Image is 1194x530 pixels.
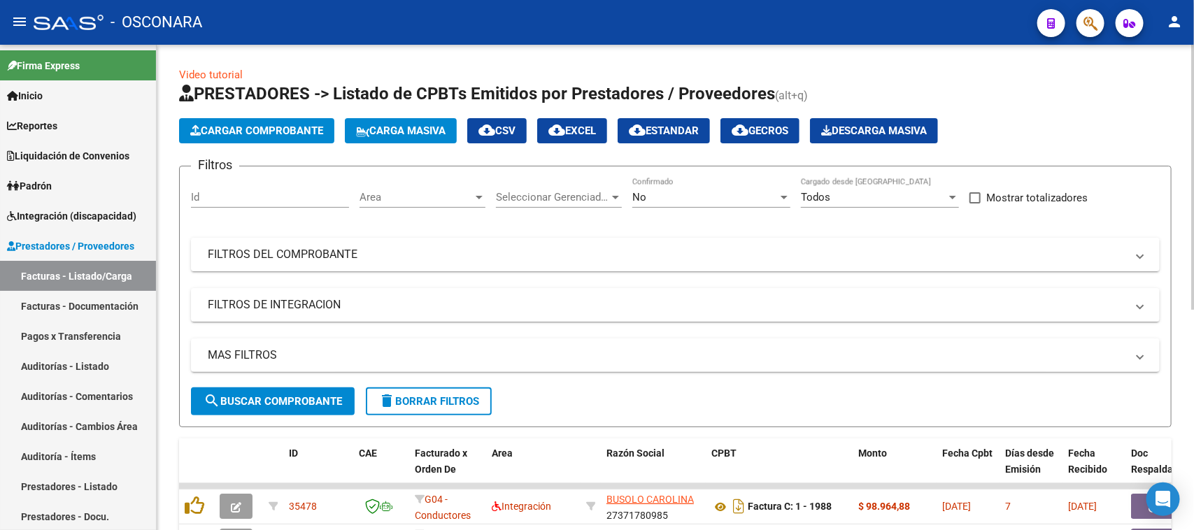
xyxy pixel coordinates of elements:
mat-icon: cloud_download [548,122,565,138]
span: - OSCONARA [111,7,202,38]
mat-panel-title: FILTROS DEL COMPROBANTE [208,247,1126,262]
h3: Filtros [191,155,239,175]
span: 7 [1005,501,1011,512]
span: ID [289,447,298,459]
datatable-header-cell: Fecha Cpbt [937,438,1000,500]
span: Inicio [7,88,43,103]
span: Reportes [7,118,57,134]
span: Fecha Cpbt [942,447,993,459]
span: Carga Masiva [356,124,446,137]
span: Estandar [629,124,699,137]
datatable-header-cell: CAE [353,438,409,500]
datatable-header-cell: Razón Social [601,438,706,500]
mat-icon: cloud_download [478,122,495,138]
mat-icon: menu [11,13,28,30]
mat-icon: person [1166,13,1183,30]
span: EXCEL [548,124,596,137]
datatable-header-cell: ID [283,438,353,500]
button: CSV [467,118,527,143]
datatable-header-cell: Facturado x Orden De [409,438,486,500]
span: Fecha Recibido [1068,447,1107,475]
span: Area [360,191,473,203]
span: Prestadores / Proveedores [7,238,134,254]
datatable-header-cell: Monto [853,438,937,500]
span: (alt+q) [775,89,808,102]
span: Integración (discapacidad) [7,208,136,224]
mat-icon: search [204,392,220,409]
app-download-masive: Descarga masiva de comprobantes (adjuntos) [810,118,938,143]
span: Razón Social [606,447,664,459]
span: Liquidación de Convenios [7,148,129,164]
button: Descarga Masiva [810,118,938,143]
a: Video tutorial [179,69,243,81]
mat-expansion-panel-header: FILTROS DE INTEGRACION [191,288,1160,322]
mat-panel-title: FILTROS DE INTEGRACION [208,297,1126,313]
button: Carga Masiva [345,118,457,143]
span: [DATE] [1068,501,1097,512]
mat-expansion-panel-header: MAS FILTROS [191,338,1160,372]
span: Integración [492,501,551,512]
span: No [632,191,646,203]
span: Mostrar totalizadores [986,189,1088,206]
button: Buscar Comprobante [191,387,355,415]
button: Cargar Comprobante [179,118,334,143]
span: CAE [359,447,377,459]
mat-panel-title: MAS FILTROS [208,348,1126,363]
span: Firma Express [7,58,80,73]
div: Open Intercom Messenger [1146,482,1180,516]
mat-icon: delete [378,392,395,409]
span: Area [492,447,513,459]
div: 27371780985 [606,492,700,521]
span: CSV [478,124,516,137]
span: Buscar Comprobante [204,395,342,408]
span: Padrón [7,178,52,194]
span: 35478 [289,501,317,512]
button: Estandar [618,118,710,143]
strong: Factura C: 1 - 1988 [748,501,832,513]
datatable-header-cell: Area [486,438,581,500]
span: PRESTADORES -> Listado de CPBTs Emitidos por Prestadores / Proveedores [179,84,775,103]
span: Seleccionar Gerenciador [496,191,609,203]
span: Todos [801,191,830,203]
span: BUSOLO CAROLINA [606,494,694,505]
mat-icon: cloud_download [629,122,646,138]
span: Facturado x Orden De [415,447,467,475]
span: Doc Respaldatoria [1131,447,1194,475]
span: Gecros [732,124,788,137]
span: Borrar Filtros [378,395,479,408]
span: [DATE] [942,501,971,512]
mat-icon: cloud_download [732,122,748,138]
span: Descarga Masiva [821,124,927,137]
mat-expansion-panel-header: FILTROS DEL COMPROBANTE [191,238,1160,271]
datatable-header-cell: CPBT [706,438,853,500]
span: Cargar Comprobante [190,124,323,137]
button: Gecros [720,118,799,143]
span: Días desde Emisión [1005,447,1054,475]
span: CPBT [711,447,737,459]
i: Descargar documento [730,495,748,517]
strong: $ 98.964,88 [858,501,910,512]
button: Borrar Filtros [366,387,492,415]
datatable-header-cell: Fecha Recibido [1062,438,1125,500]
button: EXCEL [537,118,607,143]
datatable-header-cell: Días desde Emisión [1000,438,1062,500]
span: Monto [858,447,887,459]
